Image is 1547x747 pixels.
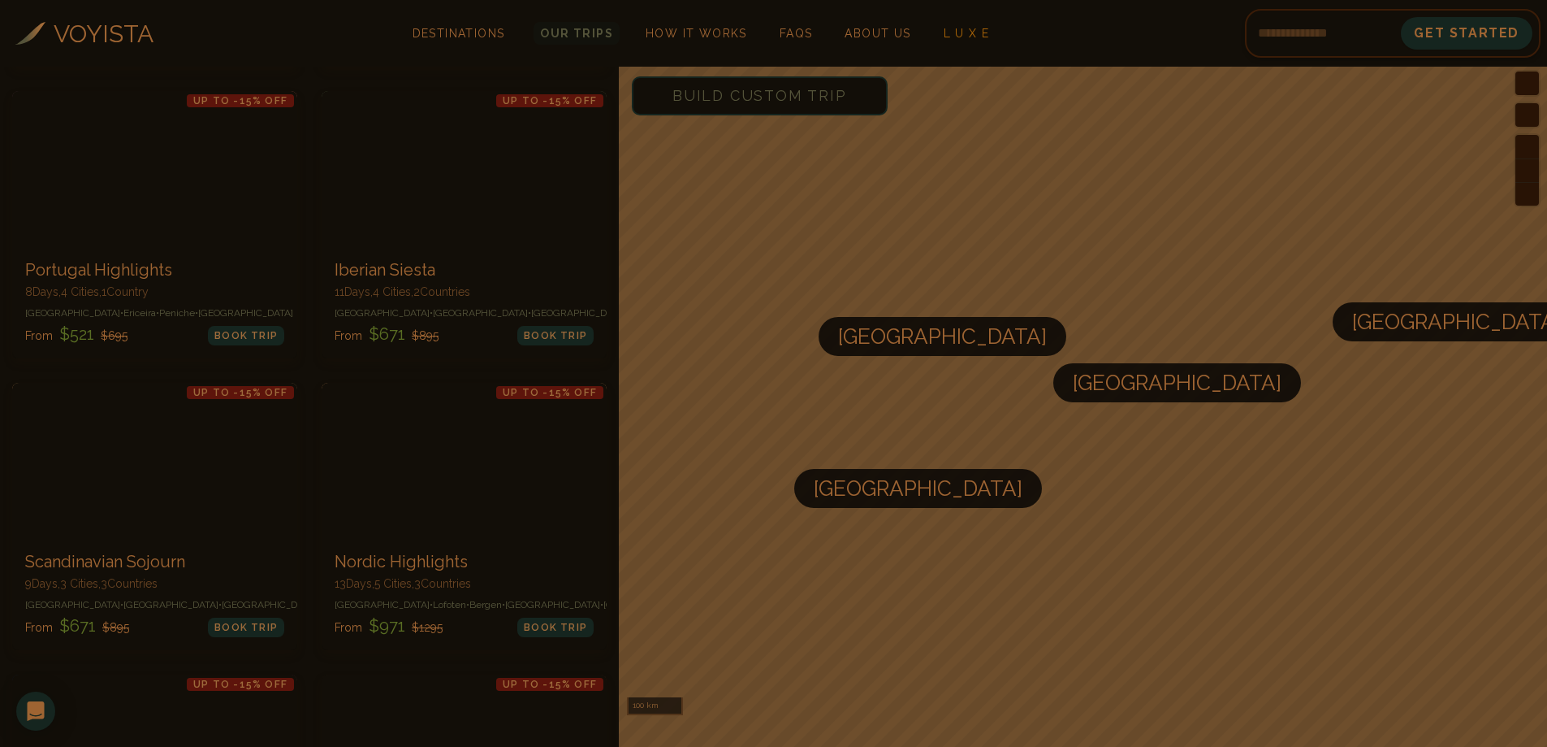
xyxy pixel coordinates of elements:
[1401,17,1532,50] button: Get Started
[1515,159,1539,182] button: Zoom out
[335,284,594,300] p: 11 Days, 4 Cities, 2 Countr ies
[496,386,603,399] p: Up to -15% OFF
[845,27,910,40] span: About Us
[335,323,439,345] p: From
[365,324,408,344] span: $ 671
[540,27,613,40] span: Our Trips
[335,599,433,610] span: [GEOGRAPHIC_DATA] •
[1515,183,1539,206] span: Reset bearing to north
[101,329,127,342] span: $ 695
[412,329,439,342] span: $ 895
[123,599,222,610] span: [GEOGRAPHIC_DATA] •
[198,307,293,319] span: [GEOGRAPHIC_DATA]
[187,678,294,691] p: Up to -15% OFF
[1245,14,1401,53] input: Email address
[1515,103,1539,127] button: Enter fullscreen
[187,94,294,107] p: Up to -15% OFF
[25,615,129,637] p: From
[646,27,747,40] span: How It Works
[159,307,198,319] span: Peniche •
[25,284,284,300] p: 8 Days, 4 Cities, 1 Countr y
[531,307,629,319] span: [GEOGRAPHIC_DATA] •
[12,383,297,650] a: Scandinavian SojournUp to -15% OFFScandinavian Sojourn9Days,3 Cities,3Countries[GEOGRAPHIC_DATA]•...
[322,383,607,650] a: Nordic HighlightsUp to -15% OFFNordic Highlights13Days,5 Cities,3Countries[GEOGRAPHIC_DATA]•Lofot...
[25,552,284,572] h3: Scandinavian Sojourn
[496,94,603,107] p: Up to -15% OFF
[496,678,603,691] p: Up to -15% OFF
[25,323,127,345] p: From
[412,621,443,634] span: $ 1295
[335,260,594,280] h3: Iberian Siesta
[944,27,990,40] span: L U X E
[1515,135,1539,159] button: Zoom in
[16,692,55,731] div: Open Intercom Messenger
[15,22,45,45] img: Voyista Logo
[469,599,505,610] span: Bergen •
[1073,363,1281,402] span: [GEOGRAPHIC_DATA]
[56,616,99,636] span: $ 671
[632,76,888,115] button: Build Custom Trip
[627,697,683,715] div: 100 km
[123,307,159,319] span: Ericeira •
[54,15,153,52] h3: VOYISTA
[1515,159,1539,182] span: Zoom out
[1515,182,1539,206] button: Reset bearing to north
[406,20,512,68] span: Destinations
[25,260,284,280] h3: Portugal Highlights
[15,15,153,52] a: VOYISTA
[619,63,1547,747] canvas: Map
[505,599,603,610] span: [GEOGRAPHIC_DATA] •
[838,22,917,45] a: About Us
[433,599,469,610] span: Lofoten •
[433,307,531,319] span: [GEOGRAPHIC_DATA] •
[603,599,698,610] span: [GEOGRAPHIC_DATA]
[937,22,996,45] a: L U X E
[517,618,594,637] div: BOOK TRIP
[12,91,297,358] a: Portugal HighlightsUp to -15% OFFPortugal Highlights8Days,4 Cities,1Country[GEOGRAPHIC_DATA]•Eric...
[646,61,873,130] span: Build Custom Trip
[814,469,1022,508] span: [GEOGRAPHIC_DATA]
[773,22,819,45] a: FAQs
[534,22,620,45] a: Our Trips
[222,599,317,610] span: [GEOGRAPHIC_DATA]
[25,307,123,319] span: [GEOGRAPHIC_DATA] •
[624,723,695,742] a: Mapbox homepage
[102,621,129,634] span: $ 895
[780,27,813,40] span: FAQs
[25,575,284,592] p: 9 Days, 3 Cities, 3 Countr ies
[365,616,408,636] span: $ 971
[335,552,594,572] h3: Nordic Highlights
[838,317,1047,356] span: [GEOGRAPHIC_DATA]
[1515,72,1539,95] button: Find my location
[25,599,123,610] span: [GEOGRAPHIC_DATA] •
[639,22,754,45] a: How It Works
[322,91,607,358] a: Iberian SiestaUp to -15% OFFIberian Siesta11Days,4 Cities,2Countries[GEOGRAPHIC_DATA]•[GEOGRAPHIC...
[187,386,294,399] p: Up to -15% OFF
[335,615,443,637] p: From
[208,326,284,345] div: BOOK TRIP
[335,307,433,319] span: [GEOGRAPHIC_DATA] •
[517,326,594,345] div: BOOK TRIP
[335,575,594,592] p: 13 Days, 5 Cities, 3 Countr ies
[208,618,284,637] div: BOOK TRIP
[56,324,97,344] span: $ 521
